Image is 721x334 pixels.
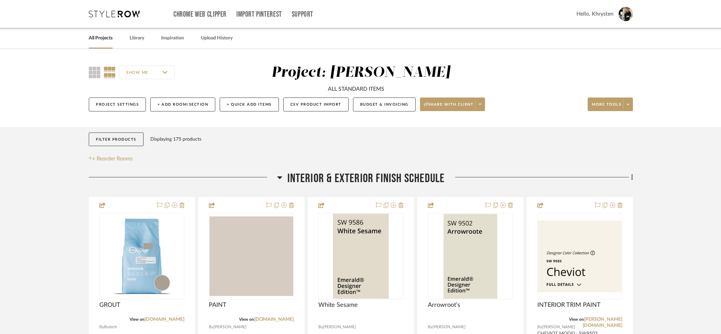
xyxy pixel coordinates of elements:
[428,301,460,309] span: Arrowroot’s
[209,213,294,299] div: 0
[220,98,279,111] button: + Quick Add Items
[619,7,633,21] img: avatar
[592,102,621,112] span: More tools
[583,317,622,328] a: [PERSON_NAME][DOMAIN_NAME]
[353,98,416,111] button: Budget & Invoicing
[323,324,356,330] span: [PERSON_NAME]
[271,66,450,80] div: Project: [PERSON_NAME]
[201,34,233,43] a: Upload History
[542,324,575,330] span: [PERSON_NAME]
[150,133,201,146] div: Displaying 175 products
[318,324,323,330] span: By
[130,317,145,321] span: View on
[209,216,293,296] img: PAINT
[537,301,601,309] span: INTERIOR TRIM PAINT
[214,324,247,330] span: [PERSON_NAME]
[97,155,133,163] span: Reorder Rooms
[89,133,144,146] button: Filter Products
[99,301,120,309] span: GROUT
[537,324,542,330] span: By
[287,171,445,186] span: Interior & Exterior Finish Schedule
[569,317,584,321] span: View on
[150,98,215,111] button: + Add Room/Section
[89,155,133,163] button: Reorder Rooms
[428,213,513,299] div: 0
[576,10,614,18] span: Hello, Khrysten
[239,317,254,321] span: View on
[99,324,104,330] span: By
[538,221,622,292] img: INTERIOR TRIM PAINT
[89,34,113,43] a: All Projects
[89,98,146,111] button: Project Settings
[236,12,282,17] a: Import Pinterest
[433,324,466,330] span: [PERSON_NAME]
[333,214,389,299] img: White Sesame
[318,301,358,309] span: White Sesame
[161,34,184,43] a: Inspiration
[209,301,227,309] span: PAINT
[420,98,485,111] button: Share with client
[173,12,227,17] a: Chrome Web Clipper
[100,213,184,299] div: 0
[145,317,184,322] a: [DOMAIN_NAME]
[100,214,184,298] img: GROUT
[209,324,214,330] span: By
[424,102,474,112] span: Share with client
[443,214,497,299] img: Arrowroot’s
[130,34,144,43] a: Library
[254,317,294,322] a: [DOMAIN_NAME]
[319,213,403,299] div: 0
[283,98,349,111] button: CSV Product Import
[588,98,633,111] button: More tools
[292,12,313,17] a: Support
[328,85,384,93] div: ALL STANDARD ITEMS
[104,324,117,330] span: Butech
[428,324,433,330] span: By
